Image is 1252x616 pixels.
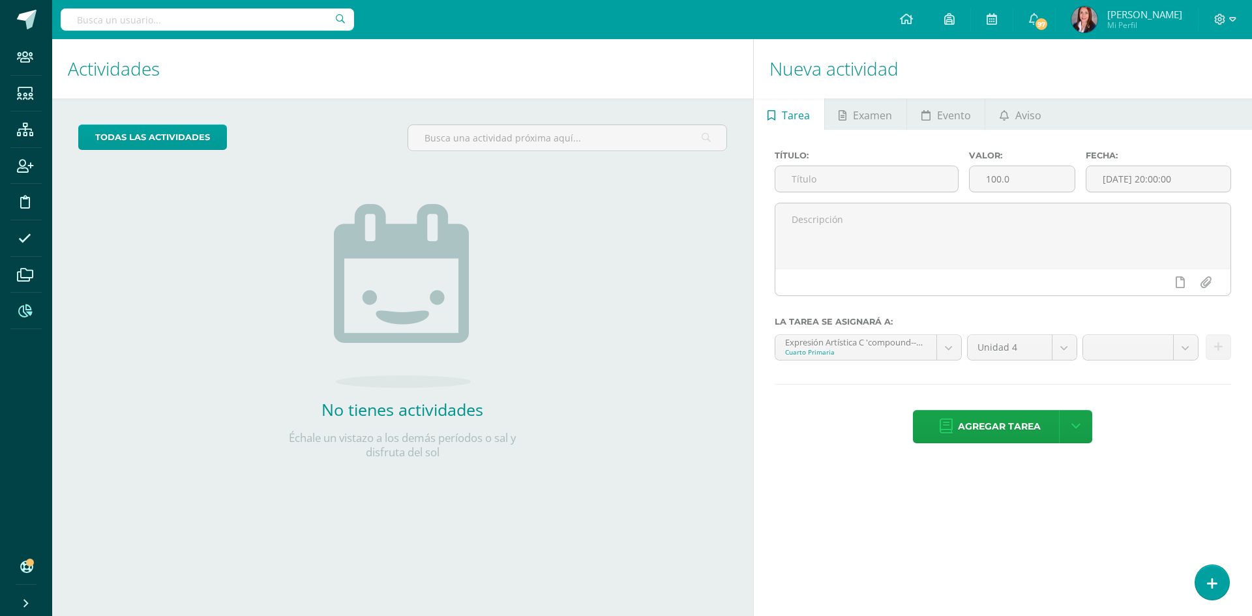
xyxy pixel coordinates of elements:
a: Tarea [754,98,824,130]
label: Valor: [969,151,1075,160]
span: Agregar tarea [958,411,1041,443]
input: Busca un usuario... [61,8,354,31]
span: Aviso [1015,100,1041,131]
label: La tarea se asignará a: [775,317,1231,327]
input: Título [775,166,958,192]
a: Expresión Artística C 'compound--Expresión Artística C'Cuarto Primaria [775,335,961,360]
h1: Actividades [68,39,738,98]
a: Aviso [985,98,1055,130]
img: no_activities.png [334,204,471,388]
input: Puntos máximos [970,166,1075,192]
span: Mi Perfil [1107,20,1182,31]
span: Tarea [782,100,810,131]
span: [PERSON_NAME] [1107,8,1182,21]
h1: Nueva actividad [769,39,1236,98]
a: Evento [907,98,985,130]
a: Examen [825,98,906,130]
a: todas las Actividades [78,125,227,150]
span: Evento [937,100,971,131]
span: Unidad 4 [977,335,1042,360]
a: Unidad 4 [968,335,1077,360]
span: 97 [1034,17,1049,31]
span: Examen [853,100,892,131]
div: Cuarto Primaria [785,347,927,357]
input: Fecha de entrega [1086,166,1230,192]
label: Fecha: [1086,151,1231,160]
label: Título: [775,151,959,160]
h2: No tienes actividades [272,398,533,420]
div: Expresión Artística C 'compound--Expresión Artística C' [785,335,927,347]
p: Échale un vistazo a los demás períodos o sal y disfruta del sol [272,431,533,460]
img: f519f5c71b4249acbc874d735f4f43e2.png [1071,7,1097,33]
input: Busca una actividad próxima aquí... [408,125,726,151]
